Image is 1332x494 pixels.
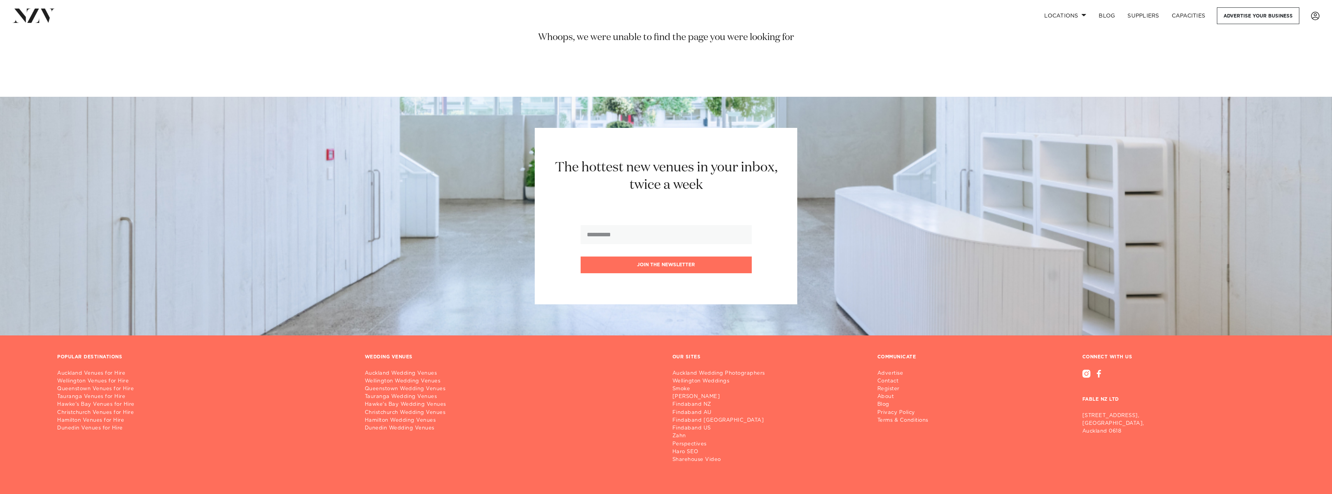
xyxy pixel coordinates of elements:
img: nzv-logo.png [12,9,55,23]
a: Christchurch Wedding Venues [365,409,660,417]
a: About [877,393,935,401]
a: Queenstown Wedding Venues [365,385,660,393]
a: Locations [1038,7,1092,24]
a: Findaband US [672,424,771,432]
a: Hamilton Venues for Hire [57,417,352,424]
a: [PERSON_NAME] [672,393,771,401]
h2: The hottest new venues in your inbox, twice a week [545,159,787,194]
a: Hawke's Bay Venues for Hire [57,401,352,408]
a: Auckland Venues for Hire [57,370,352,377]
a: Findaband [GEOGRAPHIC_DATA] [672,417,771,424]
a: Sharehouse Video [672,456,771,464]
a: Wellington Venues for Hire [57,377,352,385]
a: Auckland Wedding Venues [365,370,660,377]
a: Wellington Wedding Venues [365,377,660,385]
a: Register [877,385,935,393]
a: Perspectives [672,440,771,448]
p: [STREET_ADDRESS], [GEOGRAPHIC_DATA], Auckland 0618 [1082,412,1275,435]
a: Blog [877,401,935,408]
a: Hawke's Bay Wedding Venues [365,401,660,408]
a: Tauranga Wedding Venues [365,393,660,401]
button: Join the newsletter [581,257,752,273]
a: SUPPLIERS [1121,7,1165,24]
a: Hamilton Wedding Venues [365,417,660,424]
a: Terms & Conditions [877,417,935,424]
h3: Whoops, we were unable to find the page you were looking for [392,31,940,44]
a: Haro SEO [672,448,771,456]
h3: WEDDING VENUES [365,354,413,360]
h3: OUR SITES [672,354,701,360]
a: Dunedin Wedding Venues [365,424,660,432]
h3: COMMUNICATE [877,354,916,360]
h3: CONNECT WITH US [1082,354,1275,360]
a: Auckland Wedding Photographers [672,370,771,377]
a: Capacities [1166,7,1212,24]
a: Dunedin Venues for Hire [57,424,352,432]
h3: FABLE NZ LTD [1082,378,1275,409]
a: Smoke [672,385,771,393]
a: Findaband AU [672,409,771,417]
a: Advertise [877,370,935,377]
a: Zahn [672,432,771,440]
a: Queenstown Venues for Hire [57,385,352,393]
a: Wellington Weddings [672,377,771,385]
a: BLOG [1092,7,1121,24]
a: Contact [877,377,935,385]
a: Christchurch Venues for Hire [57,409,352,417]
a: Privacy Policy [877,409,935,417]
h3: POPULAR DESTINATIONS [57,354,122,360]
a: Tauranga Venues for Hire [57,393,352,401]
a: Findaband NZ [672,401,771,408]
a: Advertise your business [1217,7,1299,24]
